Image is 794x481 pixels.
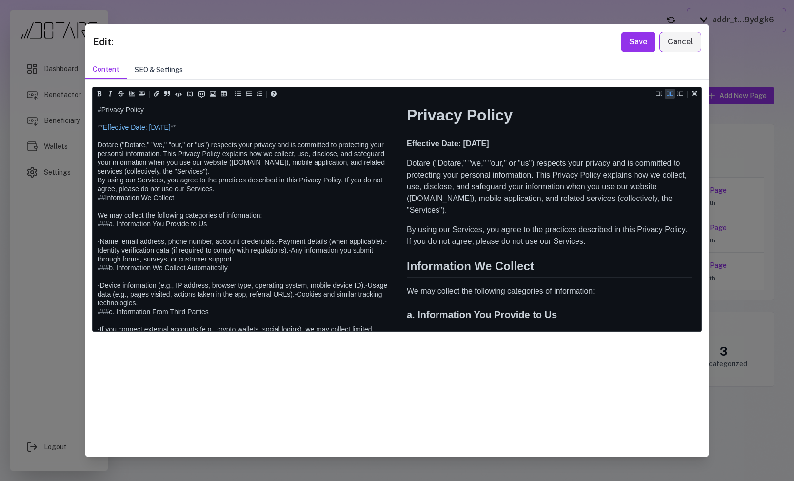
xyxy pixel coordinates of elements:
[152,89,161,99] button: Add a link (ctrl + l)
[185,89,195,99] button: Insert Code Block (ctrl + shift + j)
[219,89,229,99] button: Add table
[138,89,147,99] button: Insert title
[269,89,278,99] button: Open help
[95,89,104,99] button: Add bold text (ctrl + b)
[407,158,692,216] p: Dotare ("Dotare," "we," "our," or "us") respects your privacy and is committed to protecting your...
[127,60,191,79] button: SEO & Settings
[407,309,692,321] h3: a. Information You Provide to Us
[116,89,126,99] button: Add strikethrough text (ctrl + shift + x)
[665,89,675,99] button: Live code (ctrl + 8)
[233,89,243,99] button: Add unordered list (ctrl + shift + u)
[196,89,207,99] button: Insert comment (ctrl + /)
[654,89,664,99] button: Edit code (ctrl + 7)
[208,89,218,99] button: Add image (ctrl + k)
[105,89,115,99] button: Add italic text (ctrl + i)
[244,89,254,99] button: Add ordered list (ctrl + shift + o)
[127,89,137,99] button: Insert HR (ctrl + h)
[621,32,655,52] button: Save
[407,259,692,278] h2: Information We Collect
[85,60,127,79] button: Content
[173,89,184,99] button: Insert code (ctrl + j)
[690,89,699,99] button: Toggle fullscreen (ctrl + 0)
[162,89,172,99] button: Insert a quote (ctrl + q)
[407,140,489,148] strong: Effective Date: [DATE]
[407,224,692,247] p: By using our Services, you agree to the practices described in this Privacy Policy. If you do not...
[422,329,692,341] li: Name, email address, phone number, account credentials.
[93,35,114,49] h2: Edit:
[675,89,685,99] button: Preview code (ctrl + 9)
[659,32,701,52] button: Cancel
[407,105,692,130] h1: Privacy Policy
[255,89,264,99] button: Add checked list (ctrl + shift + c)
[407,285,692,297] p: We may collect the following categories of information:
